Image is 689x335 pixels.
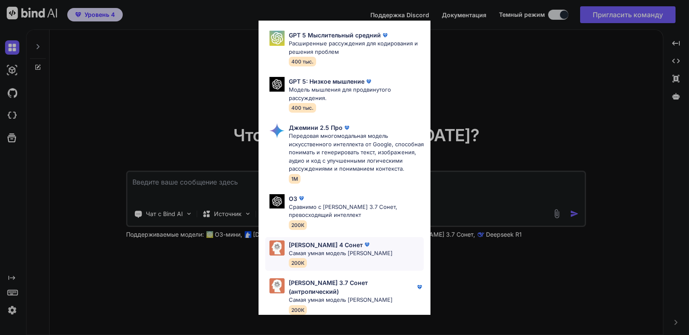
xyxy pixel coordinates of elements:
font: Самая умная модель [PERSON_NAME] [289,296,393,303]
font: Передовая многомодальная модель искусственного интеллекта от Google, способная понимать и генерир... [289,132,424,172]
font: О3 [289,195,297,202]
img: Выберите модели [269,123,285,138]
img: премиум [415,283,424,291]
font: GPT 5 Мыслительный средний [289,32,381,39]
img: премиум [381,31,389,40]
img: премиум [297,194,306,203]
font: GPT 5: Низкое мышление [289,78,364,85]
font: 400 тыс. [291,105,314,111]
img: Выберите модели [269,77,285,92]
img: Выберите модели [269,194,285,209]
font: 200К [291,307,304,313]
font: 400 тыс. [291,58,314,65]
font: [PERSON_NAME] 3.7 Сонет (антропический) [289,279,368,295]
font: Джемини 2.5 Про [289,124,343,131]
img: премиум [343,124,351,132]
font: Самая умная модель [PERSON_NAME] [289,250,393,256]
font: Сравнимо с [PERSON_NAME] 3.7 Сонет, превосходящий интеллект [289,203,397,219]
font: 200К [291,260,304,266]
font: [PERSON_NAME] 4 Сонет [289,241,363,248]
img: Выберите модели [269,278,285,293]
font: Модель мышления для продвинутого рассуждения. [289,86,391,101]
font: 200К [291,222,304,228]
img: премиум [363,240,371,249]
img: Выберите модели [269,240,285,256]
font: 1М [291,176,298,182]
img: Выберите модели [269,31,285,46]
font: Расширенные рассуждения для кодирования и решения проблем [289,40,418,55]
img: премиум [364,77,373,86]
